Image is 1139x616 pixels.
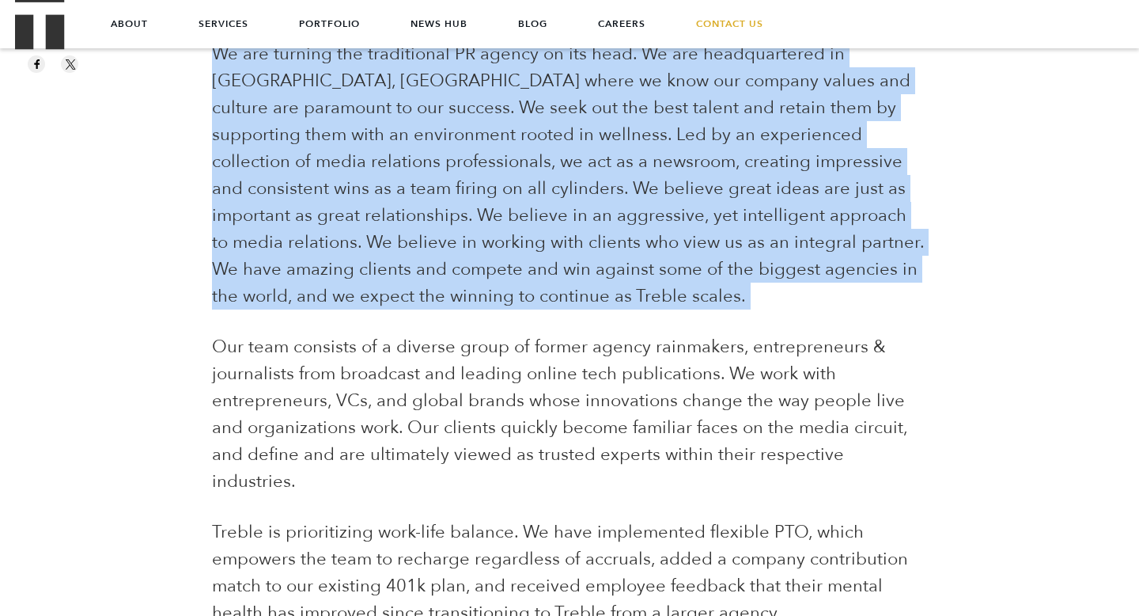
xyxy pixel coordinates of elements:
p: We are turning the traditional PR agency on its head. We are headquartered in [GEOGRAPHIC_DATA], ... [212,40,926,310]
img: twitter sharing button [63,57,78,71]
img: facebook sharing button [30,57,44,71]
p: Our team consists of a diverse group of former agency rainmakers, entrepreneurs & journalists fro... [212,333,926,495]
